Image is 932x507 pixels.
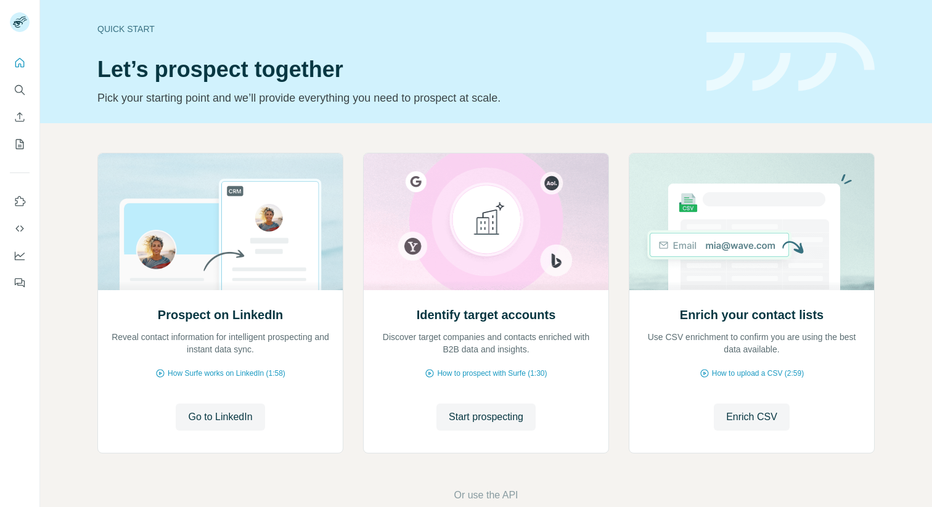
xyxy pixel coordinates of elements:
div: Quick start [97,23,692,35]
p: Discover target companies and contacts enriched with B2B data and insights. [376,331,596,355]
img: banner [706,32,875,92]
span: Start prospecting [449,410,523,424]
button: Use Surfe on LinkedIn [10,190,30,213]
span: Enrich CSV [726,410,777,424]
h2: Identify target accounts [417,306,556,323]
button: Dashboard [10,245,30,267]
button: Feedback [10,272,30,294]
button: Start prospecting [436,404,536,431]
img: Prospect on LinkedIn [97,153,343,290]
h2: Prospect on LinkedIn [158,306,283,323]
span: How to prospect with Surfe (1:30) [437,368,547,379]
button: Enrich CSV [714,404,790,431]
span: How to upload a CSV (2:59) [712,368,804,379]
h2: Enrich your contact lists [680,306,824,323]
button: Quick start [10,52,30,74]
img: Enrich your contact lists [629,153,875,290]
button: Enrich CSV [10,106,30,128]
p: Use CSV enrichment to confirm you are using the best data available. [642,331,862,355]
span: How Surfe works on LinkedIn (1:58) [168,368,285,379]
img: Identify target accounts [363,153,609,290]
p: Reveal contact information for intelligent prospecting and instant data sync. [110,331,330,355]
h1: Let’s prospect together [97,57,692,82]
button: My lists [10,133,30,155]
button: Use Surfe API [10,217,30,240]
button: Search [10,79,30,101]
button: Or use the API [454,488,518,503]
span: Go to LinkedIn [188,410,252,424]
p: Pick your starting point and we’ll provide everything you need to prospect at scale. [97,89,692,107]
button: Go to LinkedIn [176,404,264,431]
